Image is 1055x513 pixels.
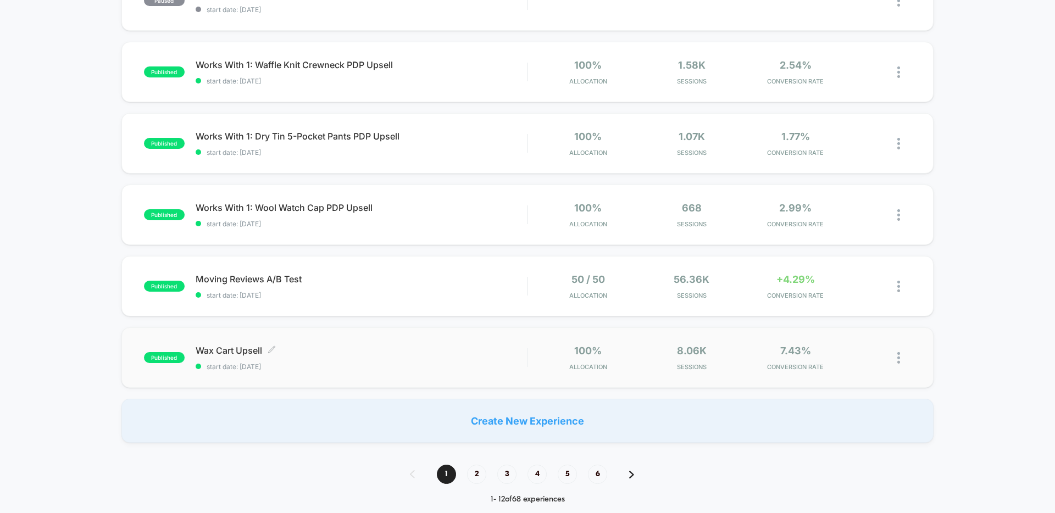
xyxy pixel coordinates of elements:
div: 1 - 12 of 68 experiences [399,495,656,504]
span: start date: [DATE] [196,77,527,85]
span: Works With 1: Dry Tin 5-Pocket Pants PDP Upsell [196,131,527,142]
span: 4 [527,465,547,484]
span: 668 [682,202,702,214]
span: 50 / 50 [571,274,605,285]
span: Wax Cart Upsell [196,345,527,356]
img: close [897,352,900,364]
span: Allocation [569,220,607,228]
span: Moving Reviews A/B Test [196,274,527,285]
span: published [144,352,185,363]
span: start date: [DATE] [196,291,527,299]
img: pagination forward [629,471,634,478]
span: published [144,66,185,77]
span: 2.54% [780,59,812,71]
span: CONVERSION RATE [746,220,845,228]
img: close [897,138,900,149]
span: 100% [574,345,602,356]
span: Sessions [643,149,741,157]
span: 5 [558,465,577,484]
span: Works With 1: Waffle Knit Crewneck PDP Upsell [196,59,527,70]
span: +4.29% [776,274,815,285]
span: published [144,209,185,220]
span: 1.58k [678,59,706,71]
span: 8.06k [677,345,707,356]
span: Allocation [569,77,607,85]
span: CONVERSION RATE [746,149,845,157]
span: CONVERSION RATE [746,77,845,85]
span: 3 [497,465,517,484]
span: Allocation [569,149,607,157]
img: close [897,66,900,78]
span: 56.36k [674,274,709,285]
img: close [897,281,900,292]
span: start date: [DATE] [196,220,527,228]
span: 1.07k [679,131,705,142]
span: 2 [467,465,486,484]
span: 1.77% [781,131,810,142]
img: close [897,209,900,221]
span: 100% [574,202,602,214]
span: Allocation [569,363,607,371]
span: CONVERSION RATE [746,363,845,371]
span: Sessions [643,77,741,85]
span: Sessions [643,363,741,371]
span: 100% [574,59,602,71]
span: Allocation [569,292,607,299]
span: 2.99% [779,202,812,214]
span: published [144,138,185,149]
span: start date: [DATE] [196,5,527,14]
span: start date: [DATE] [196,148,527,157]
span: Sessions [643,292,741,299]
span: 6 [588,465,607,484]
span: Works With 1: Wool Watch Cap PDP Upsell [196,202,527,213]
span: 100% [574,131,602,142]
span: Sessions [643,220,741,228]
span: start date: [DATE] [196,363,527,371]
span: 7.43% [780,345,811,356]
div: Create New Experience [121,399,934,443]
span: published [144,281,185,292]
span: CONVERSION RATE [746,292,845,299]
span: 1 [437,465,456,484]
